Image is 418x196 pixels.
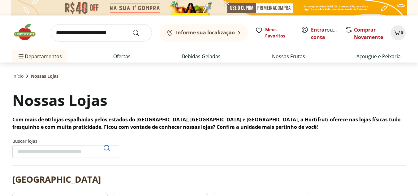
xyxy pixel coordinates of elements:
span: 0 [401,30,403,36]
span: ou [311,26,338,41]
a: Açougue e Peixaria [356,53,401,60]
p: Com mais de 60 lojas espalhadas pelos estados do [GEOGRAPHIC_DATA], [GEOGRAPHIC_DATA] e [GEOGRAPH... [12,116,406,131]
a: Entrar [311,26,327,33]
a: Meus Favoritos [255,27,294,39]
button: Informe sua localização [159,24,248,41]
input: Buscar lojasPesquisar [12,146,119,158]
span: Meus Favoritos [265,27,294,39]
img: Hortifruti [12,23,43,41]
a: Criar conta [311,26,345,41]
a: Nossas Frutas [272,53,305,60]
a: Ofertas [113,53,131,60]
a: Início [12,73,24,79]
button: Submit Search [132,29,147,37]
button: Pesquisar [99,141,114,155]
span: Nossas Lojas [31,73,58,79]
input: search [51,24,152,41]
button: Menu [17,49,25,64]
span: Departamentos [17,49,62,64]
button: Carrinho [391,25,406,40]
h1: Nossas Lojas [12,90,107,111]
label: Buscar lojas [12,138,119,158]
a: Comprar Novamente [354,26,383,41]
h2: [GEOGRAPHIC_DATA] [12,173,101,185]
a: Bebidas Geladas [182,53,221,60]
b: Informe sua localização [176,29,235,36]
